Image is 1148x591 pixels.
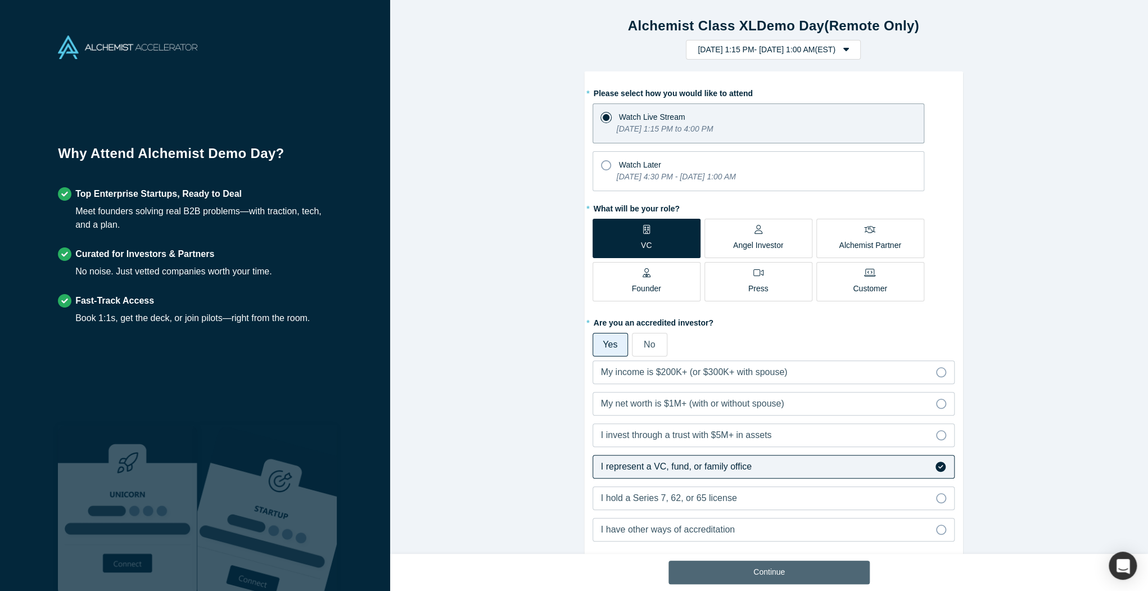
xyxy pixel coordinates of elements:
p: VC [641,240,652,251]
p: Angel Investor [733,240,784,251]
p: Alchemist Partner [839,240,901,251]
i: [DATE] 4:30 PM - [DATE] 1:00 AM [617,172,736,181]
span: Yes [603,340,617,349]
span: Watch Later [619,160,661,169]
label: Please select how you would like to attend [593,84,955,100]
span: I have other ways of accreditation [601,525,735,534]
label: Would you like to receive a text reminder? [593,549,955,565]
img: Prism AI [197,425,337,591]
label: Are you an accredited investor? [593,313,955,329]
div: No noise. Just vetted companies worth your time. [75,265,272,278]
img: Robust Technologies [58,425,197,591]
strong: Fast-Track Access [75,296,154,305]
span: I hold a Series 7, 62, or 65 license [601,493,737,503]
span: My income is $200K+ (or $300K+ with spouse) [601,367,788,377]
span: I invest through a trust with $5M+ in assets [601,430,772,440]
span: No [644,340,655,349]
img: Alchemist Accelerator Logo [58,35,197,59]
strong: Top Enterprise Startups, Ready to Deal [75,189,242,198]
strong: Alchemist Class XL Demo Day (Remote Only) [628,18,919,33]
p: Customer [853,283,887,295]
button: [DATE] 1:15 PM- [DATE] 1:00 AM(EST) [686,40,861,60]
p: Press [748,283,769,295]
span: My net worth is $1M+ (with or without spouse) [601,399,784,408]
button: Continue [668,561,870,584]
h1: Why Attend Alchemist Demo Day? [58,143,332,172]
div: Book 1:1s, get the deck, or join pilots—right from the room. [75,312,310,325]
p: Founder [632,283,661,295]
strong: Curated for Investors & Partners [75,249,214,259]
span: I represent a VC, fund, or family office [601,462,752,471]
label: What will be your role? [593,199,955,215]
div: Meet founders solving real B2B problems—with traction, tech, and a plan. [75,205,332,232]
span: Watch Live Stream [619,112,685,121]
i: [DATE] 1:15 PM to 4:00 PM [617,124,713,133]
